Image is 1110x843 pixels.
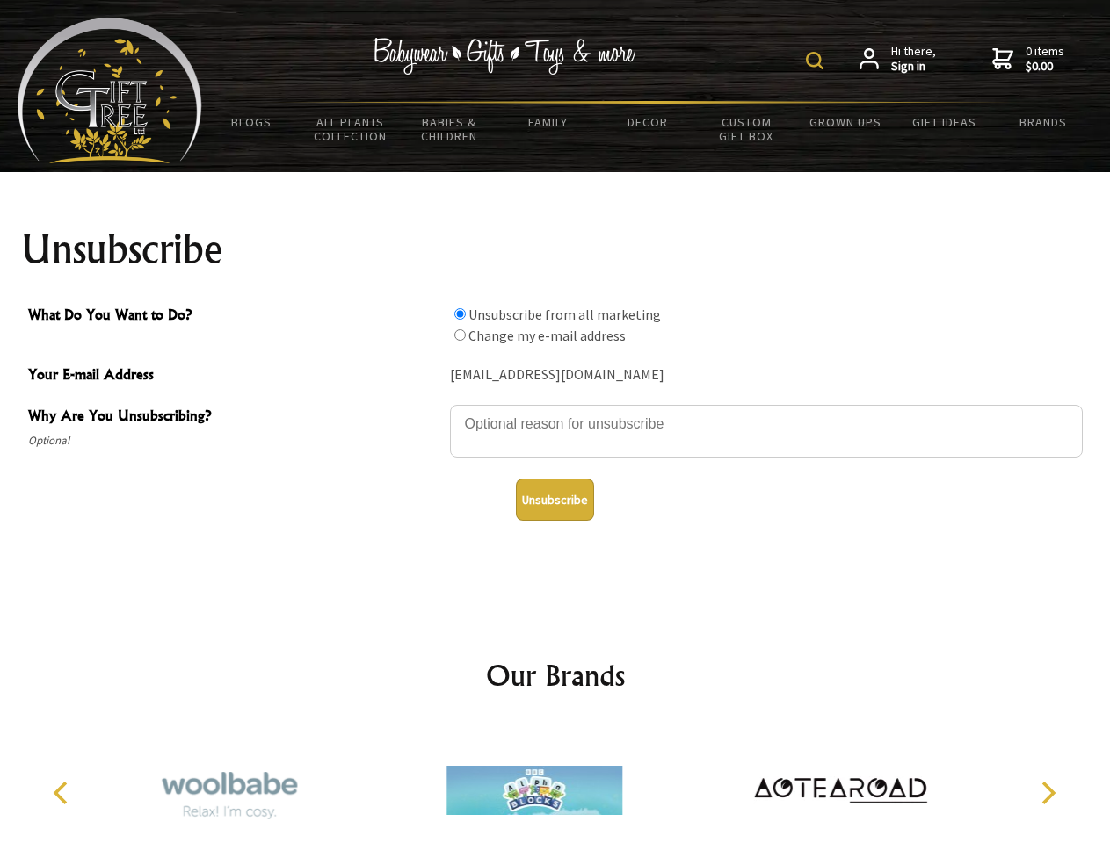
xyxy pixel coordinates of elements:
[992,44,1064,75] a: 0 items$0.00
[202,104,301,140] a: BLOGS
[21,228,1090,270] h1: Unsubscribe
[1026,59,1064,75] strong: $0.00
[806,52,823,69] img: product search
[450,362,1083,389] div: [EMAIL_ADDRESS][DOMAIN_NAME]
[891,59,936,75] strong: Sign in
[450,405,1083,458] textarea: Why Are You Unsubscribing?
[499,104,599,140] a: Family
[860,44,936,75] a: Hi there,Sign in
[1026,43,1064,75] span: 0 items
[468,327,626,344] label: Change my e-mail address
[891,44,936,75] span: Hi there,
[373,38,636,75] img: Babywear - Gifts - Toys & more
[454,329,466,341] input: What Do You Want to Do?
[994,104,1093,140] a: Brands
[28,364,441,389] span: Your E-mail Address
[468,306,661,323] label: Unsubscribe from all marketing
[697,104,796,155] a: Custom Gift Box
[28,405,441,430] span: Why Are You Unsubscribing?
[28,304,441,329] span: What Do You Want to Do?
[1028,774,1067,812] button: Next
[516,479,594,521] button: Unsubscribe
[301,104,401,155] a: All Plants Collection
[35,654,1076,696] h2: Our Brands
[400,104,499,155] a: Babies & Children
[454,308,466,320] input: What Do You Want to Do?
[18,18,202,163] img: Babyware - Gifts - Toys and more...
[598,104,697,140] a: Decor
[795,104,895,140] a: Grown Ups
[895,104,994,140] a: Gift Ideas
[28,430,441,451] span: Optional
[44,774,83,812] button: Previous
